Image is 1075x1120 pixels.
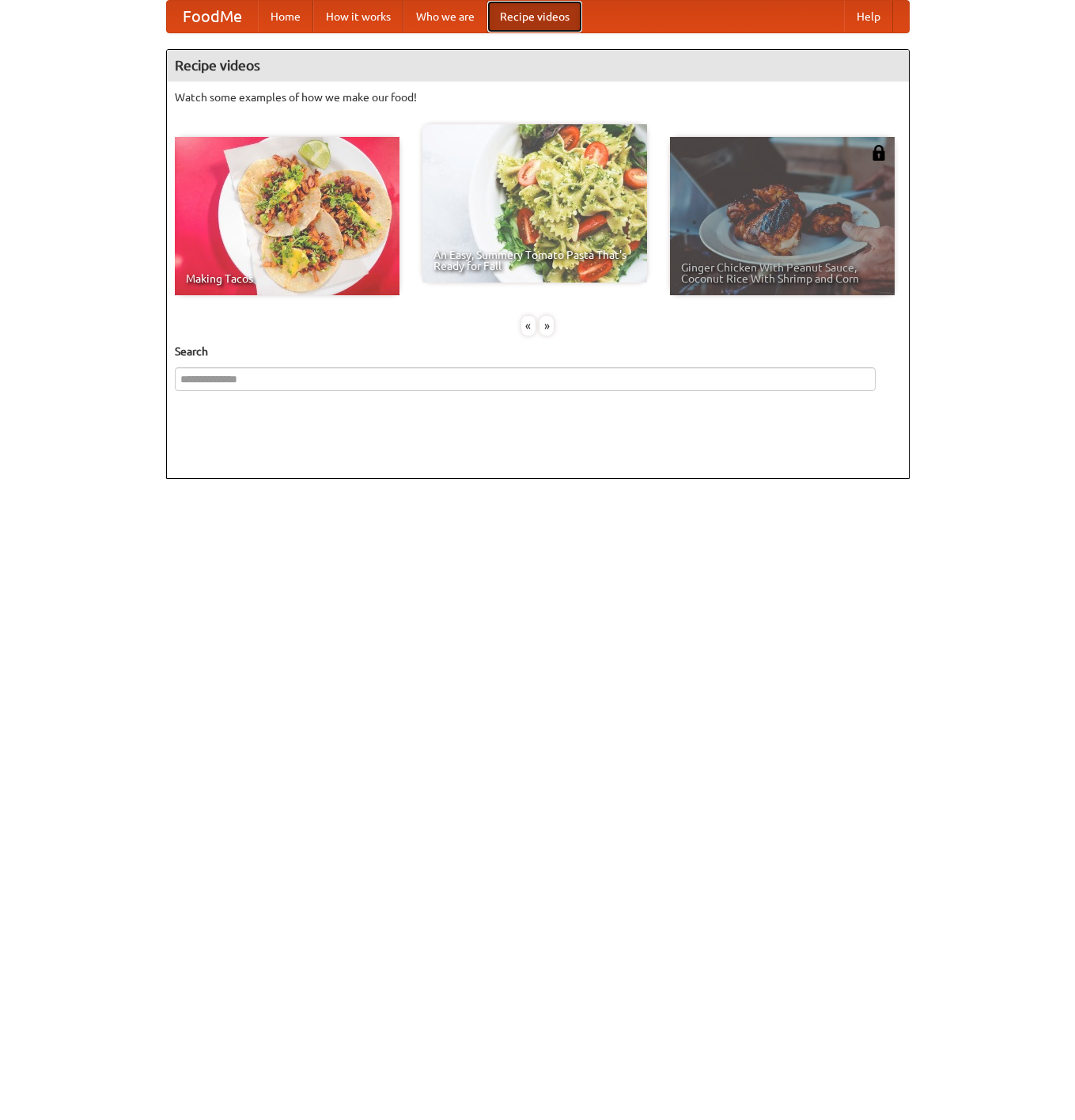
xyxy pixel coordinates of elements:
span: An Easy, Summery Tomato Pasta That's Ready for Fall [433,249,636,271]
h4: Recipe videos [167,50,909,82]
div: « [521,316,536,336]
a: Who we are [403,1,487,32]
a: Making Tacos [175,137,399,295]
a: How it works [313,1,403,32]
h5: Search [175,344,901,359]
div: » [539,316,554,336]
span: Making Tacos [186,273,388,284]
a: An Easy, Summery Tomato Pasta That's Ready for Fall [422,124,647,283]
p: Watch some examples of how we make our food! [175,89,901,105]
a: Home [258,1,313,32]
a: Help [844,1,893,32]
a: Recipe videos [487,1,582,32]
img: 483408.png [871,145,887,161]
a: FoodMe [167,1,258,32]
